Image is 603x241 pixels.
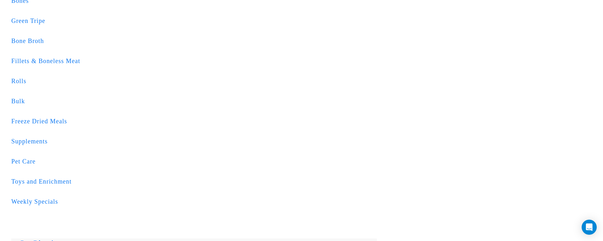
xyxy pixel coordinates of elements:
[11,27,372,54] a: Bone Broth
[11,96,372,106] div: Bulk
[11,36,372,46] div: Bone Broth
[11,16,372,26] div: Green Tripe
[11,116,372,126] div: Freeze Dried Meals
[11,108,372,135] a: Freeze Dried Meals
[11,196,372,206] div: Weekly Specials
[11,7,372,34] a: Green Tripe
[11,156,372,166] div: Pet Care
[11,56,372,66] div: Fillets & Boneless Meat
[11,88,372,115] a: Bulk
[11,148,372,175] a: Pet Care
[11,168,372,195] a: Toys and Enrichment
[11,67,372,94] a: Rolls
[582,220,597,235] div: Open Intercom Messenger
[11,136,372,146] div: Supplements
[11,76,372,86] div: Rolls
[11,128,372,155] a: Supplements
[11,176,372,186] div: Toys and Enrichment
[11,188,372,215] a: Weekly Specials
[11,47,372,74] a: Fillets & Boneless Meat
